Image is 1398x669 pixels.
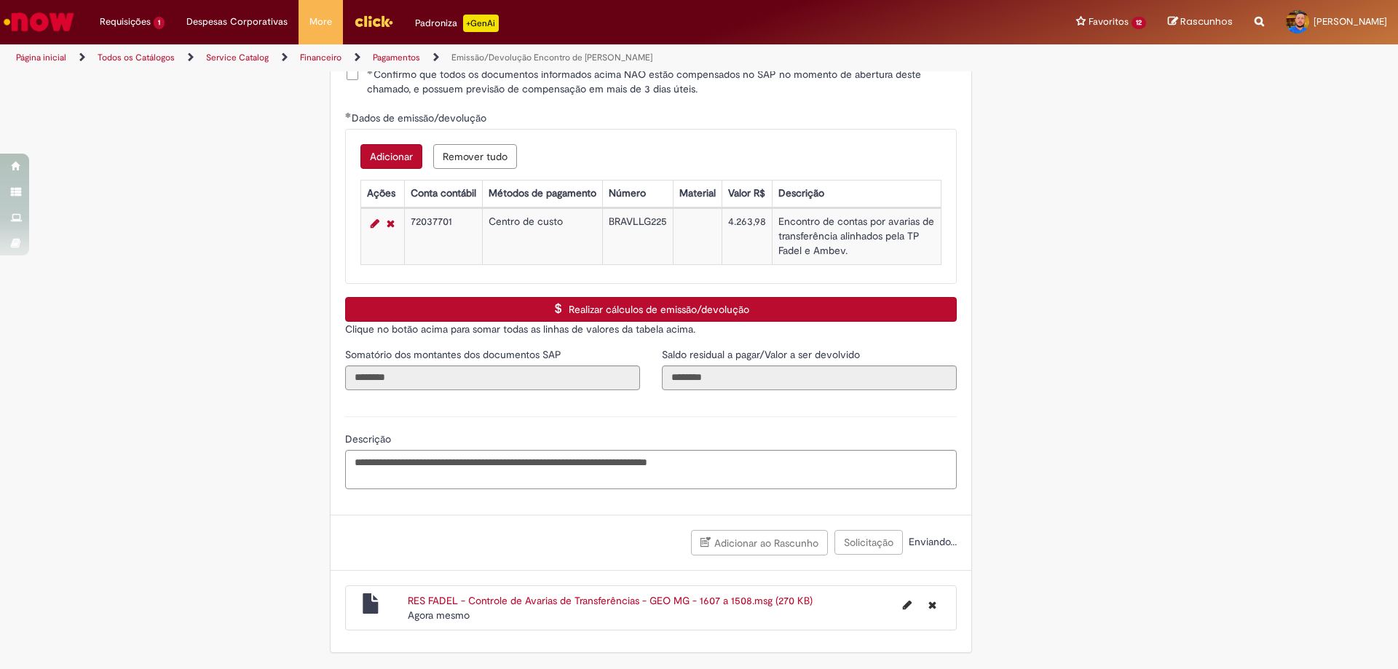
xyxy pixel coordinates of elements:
label: Somente leitura - Saldo residual a pagar/Valor a ser devolvido [662,347,863,362]
span: Despesas Corporativas [186,15,288,29]
a: RES FADEL - Controle de Avarias de Transferências - GEO MG - 1607 a 1508.msg (270 KB) [408,594,813,607]
span: Descrição [345,432,394,446]
span: Requisições [100,15,151,29]
time: 28/08/2025 14:31:46 [408,609,470,622]
a: Rascunhos [1168,15,1233,29]
td: 72037701 [404,208,482,264]
span: Dados de emissão/devolução [352,111,489,124]
button: Add a row for Dados de emissão/devolução [360,144,422,169]
span: Obrigatório Preenchido [367,68,374,74]
a: Remover linha 1 [383,215,398,232]
th: Métodos de pagamento [482,180,602,207]
th: Número [602,180,673,207]
span: 1 [154,17,165,29]
span: Somente leitura - Saldo residual a pagar/Valor a ser devolvido [662,348,863,361]
input: Saldo residual a pagar/Valor a ser devolvido [662,365,957,390]
th: Descrição [772,180,941,207]
th: Material [673,180,722,207]
button: Remove all rows for Dados de emissão/devolução [433,144,517,169]
a: Editar Linha 1 [367,215,383,232]
textarea: Descrição [345,450,957,489]
span: 12 [1132,17,1146,29]
th: Valor R$ [722,180,772,207]
span: Confirmo que todos os documentos informados acima NÃO estão compensados no SAP no momento de aber... [367,67,957,96]
button: Editar nome de arquivo RES FADEL - Controle de Avarias de Transferências - GEO MG - 1607 a 1508.msg [894,593,920,617]
ul: Trilhas de página [11,44,921,71]
p: +GenAi [463,15,499,32]
button: Excluir RES FADEL - Controle de Avarias de Transferências - GEO MG - 1607 a 1508.msg [920,593,945,617]
input: Somatório dos montantes dos documentos SAP [345,365,640,390]
a: Pagamentos [373,52,420,63]
a: Página inicial [16,52,66,63]
span: Rascunhos [1180,15,1233,28]
span: More [309,15,332,29]
a: Financeiro [300,52,341,63]
a: Todos os Catálogos [98,52,175,63]
th: Ações [360,180,404,207]
a: Emissão/Devolução Encontro de [PERSON_NAME] [451,52,652,63]
span: Somente leitura - Somatório dos montantes dos documentos SAP [345,348,564,361]
span: Favoritos [1089,15,1129,29]
div: Padroniza [415,15,499,32]
p: Clique no botão acima para somar todas as linhas de valores da tabela acima. [345,322,957,336]
th: Conta contábil [404,180,482,207]
label: Somente leitura - Somatório dos montantes dos documentos SAP [345,347,564,362]
a: Service Catalog [206,52,269,63]
td: Encontro de contas por avarias de transferência alinhados pela TP Fadel e Ambev. [772,208,941,264]
td: 4.263,98 [722,208,772,264]
span: [PERSON_NAME] [1314,15,1387,28]
td: BRAVLLG225 [602,208,673,264]
span: Enviando... [906,535,957,548]
img: click_logo_yellow_360x200.png [354,10,393,32]
td: Centro de custo [482,208,602,264]
button: Realizar cálculos de emissão/devolução [345,297,957,322]
span: Obrigatório Preenchido [345,112,352,118]
img: ServiceNow [1,7,76,36]
span: Agora mesmo [408,609,470,622]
